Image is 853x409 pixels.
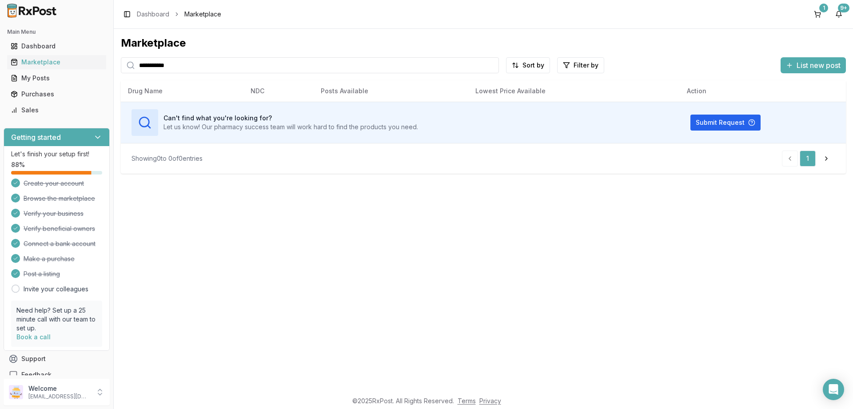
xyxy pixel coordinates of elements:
[7,86,106,102] a: Purchases
[9,385,23,399] img: User avatar
[7,70,106,86] a: My Posts
[4,367,110,383] button: Feedback
[7,38,106,54] a: Dashboard
[4,4,60,18] img: RxPost Logo
[121,80,243,102] th: Drug Name
[506,57,550,73] button: Sort by
[24,209,84,218] span: Verify your business
[11,42,103,51] div: Dashboard
[137,10,169,19] a: Dashboard
[24,179,84,188] span: Create your account
[838,4,849,12] div: 9+
[11,74,103,83] div: My Posts
[121,36,846,50] div: Marketplace
[24,270,60,278] span: Post a listing
[24,285,88,294] a: Invite your colleagues
[800,151,816,167] a: 1
[832,7,846,21] button: 9+
[522,61,544,70] span: Sort by
[797,60,841,71] span: List new post
[28,393,90,400] p: [EMAIL_ADDRESS][DOMAIN_NAME]
[479,397,501,405] a: Privacy
[574,61,598,70] span: Filter by
[4,39,110,53] button: Dashboard
[137,10,221,19] nav: breadcrumb
[7,54,106,70] a: Marketplace
[11,150,102,159] p: Let's finish your setup first!
[24,194,95,203] span: Browse the marketplace
[782,151,835,167] nav: pagination
[24,224,95,233] span: Verify beneficial owners
[781,57,846,73] button: List new post
[28,384,90,393] p: Welcome
[11,132,61,143] h3: Getting started
[680,80,846,102] th: Action
[468,80,680,102] th: Lowest Price Available
[4,351,110,367] button: Support
[132,154,203,163] div: Showing 0 to 0 of 0 entries
[781,62,846,71] a: List new post
[4,55,110,69] button: Marketplace
[810,7,825,21] button: 1
[24,239,96,248] span: Connect a bank account
[690,115,761,131] button: Submit Request
[243,80,314,102] th: NDC
[4,71,110,85] button: My Posts
[11,58,103,67] div: Marketplace
[16,333,51,341] a: Book a call
[11,90,103,99] div: Purchases
[7,102,106,118] a: Sales
[817,151,835,167] a: Go to next page
[314,80,468,102] th: Posts Available
[458,397,476,405] a: Terms
[823,379,844,400] div: Open Intercom Messenger
[163,114,418,123] h3: Can't find what you're looking for?
[557,57,604,73] button: Filter by
[163,123,418,131] p: Let us know! Our pharmacy success team will work hard to find the products you need.
[24,254,75,263] span: Make a purchase
[184,10,221,19] span: Marketplace
[4,103,110,117] button: Sales
[4,87,110,101] button: Purchases
[819,4,828,12] div: 1
[16,306,97,333] p: Need help? Set up a 25 minute call with our team to set up.
[7,28,106,36] h2: Main Menu
[21,370,52,379] span: Feedback
[11,106,103,115] div: Sales
[11,160,25,169] span: 88 %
